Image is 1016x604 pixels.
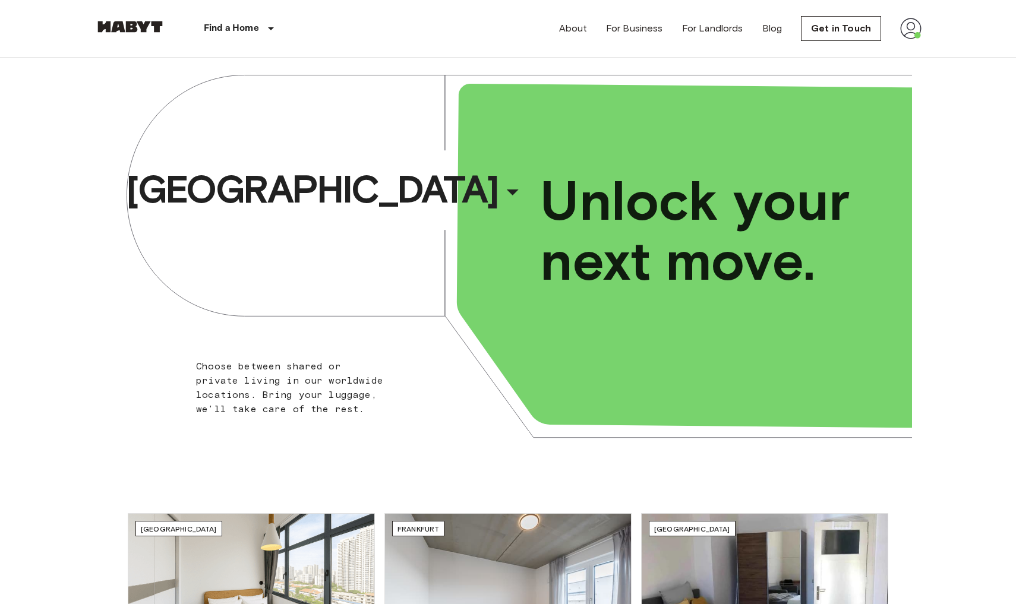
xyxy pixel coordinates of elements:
[682,21,743,36] a: For Landlords
[141,524,217,533] span: [GEOGRAPHIC_DATA]
[762,21,782,36] a: Blog
[654,524,730,533] span: [GEOGRAPHIC_DATA]
[900,18,922,39] img: avatar
[540,171,863,291] span: Unlock your next move.
[196,360,383,415] span: Choose between shared or private living in our worldwide locations. Bring your luggage, we'll tak...
[606,21,663,36] a: For Business
[126,166,498,213] span: [GEOGRAPHIC_DATA]
[397,524,439,533] span: Frankfurt
[94,21,166,33] img: Habyt
[121,162,531,217] button: [GEOGRAPHIC_DATA]
[559,21,587,36] a: About
[204,21,259,36] p: Find a Home
[801,16,881,41] a: Get in Touch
